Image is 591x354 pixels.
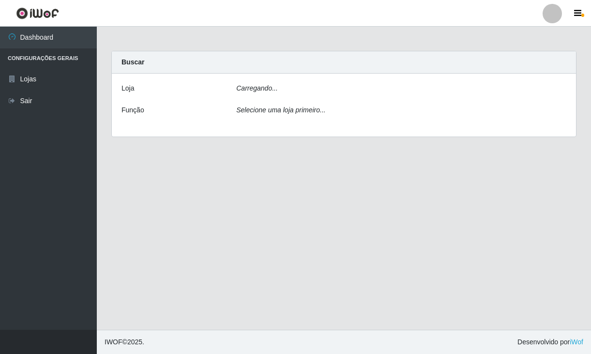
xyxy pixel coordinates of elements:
[236,84,278,92] i: Carregando...
[121,58,144,66] strong: Buscar
[517,337,583,347] span: Desenvolvido por
[121,83,134,93] label: Loja
[105,337,144,347] span: © 2025 .
[236,106,325,114] i: Selecione uma loja primeiro...
[121,105,144,115] label: Função
[16,7,59,19] img: CoreUI Logo
[105,338,122,346] span: IWOF
[570,338,583,346] a: iWof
